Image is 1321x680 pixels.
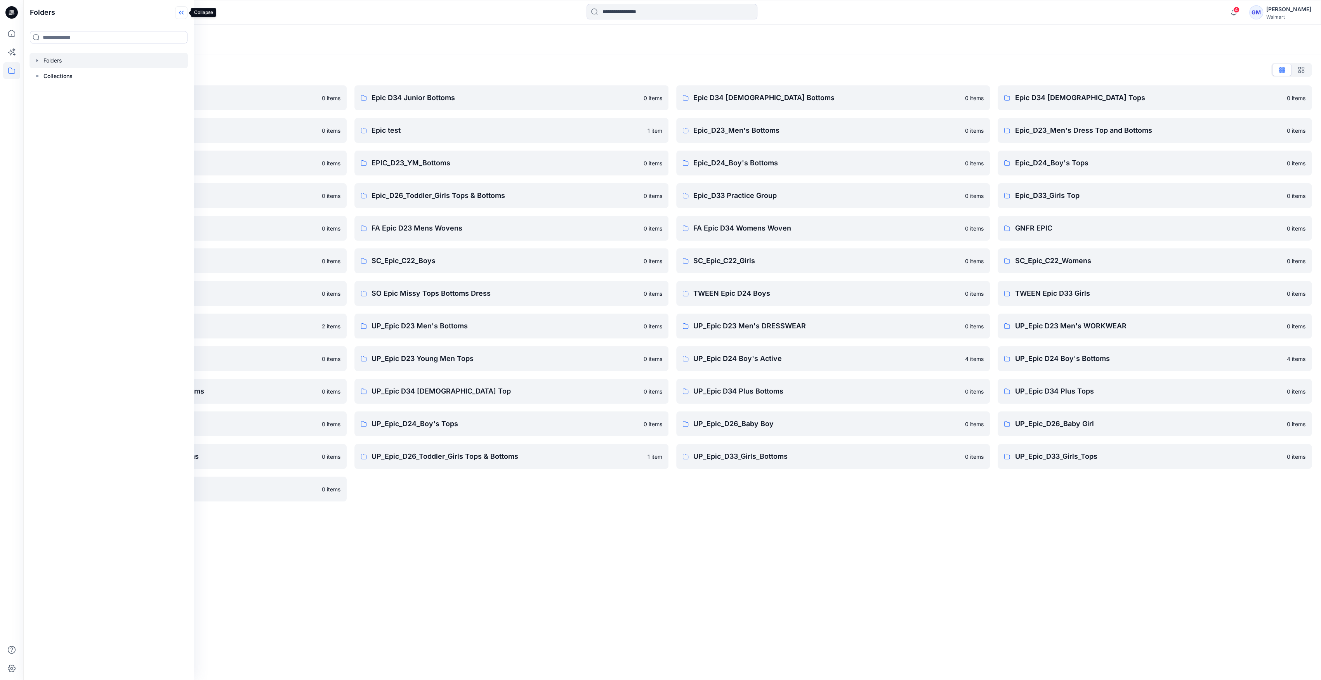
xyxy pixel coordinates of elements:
[371,353,639,364] p: UP_Epic D23 Young Men Tops
[1266,14,1311,20] div: Walmart
[998,411,1312,436] a: UP_Epic_D26_Baby Girl0 items
[693,418,961,429] p: UP_Epic_D26_Baby Boy
[998,314,1312,338] a: UP_Epic D23 Men's WORKWEAR0 items
[1287,290,1305,298] p: 0 items
[965,94,984,102] p: 0 items
[965,127,984,135] p: 0 items
[644,257,662,265] p: 0 items
[1287,322,1305,330] p: 0 items
[998,248,1312,273] a: SC_Epic_C22_Womens0 items
[693,353,961,364] p: UP_Epic D24 Boy's Active
[354,216,668,241] a: FA Epic D23 Mens Wovens0 items
[1287,159,1305,167] p: 0 items
[1287,355,1305,363] p: 4 items
[43,71,73,81] p: Collections
[371,223,639,234] p: FA Epic D23 Mens Wovens
[1015,418,1282,429] p: UP_Epic_D26_Baby Girl
[371,386,639,397] p: UP_Epic D34 [DEMOGRAPHIC_DATA] Top
[676,314,990,338] a: UP_Epic D23 Men's DRESSWEAR0 items
[371,418,639,429] p: UP_Epic_D24_Boy's Tops
[322,420,340,428] p: 0 items
[998,216,1312,241] a: GNFR EPIC0 items
[354,151,668,175] a: EPIC_D23_YM_Bottoms0 items
[965,453,984,461] p: 0 items
[693,288,961,299] p: TWEEN Epic D24 Boys
[1015,386,1282,397] p: UP_Epic D34 Plus Tops
[371,451,643,462] p: UP_Epic_D26_Toddler_Girls Tops & Bottoms
[644,192,662,200] p: 0 items
[676,151,990,175] a: Epic_D24_Boy's Bottoms0 items
[354,346,668,371] a: UP_Epic D23 Young Men Tops0 items
[965,159,984,167] p: 0 items
[693,386,961,397] p: UP_Epic D34 Plus Bottoms
[676,118,990,143] a: Epic_D23_Men's Bottoms0 items
[644,159,662,167] p: 0 items
[354,118,668,143] a: Epic test1 item
[647,453,662,461] p: 1 item
[354,411,668,436] a: UP_Epic_D24_Boy's Tops0 items
[693,451,961,462] p: UP_Epic_D33_Girls_Bottoms
[647,127,662,135] p: 1 item
[371,190,639,201] p: Epic_D26_Toddler_Girls Tops & Bottoms
[371,255,639,266] p: SC_Epic_C22_Boys
[998,151,1312,175] a: Epic_D24_Boy's Tops0 items
[322,94,340,102] p: 0 items
[965,355,984,363] p: 4 items
[998,118,1312,143] a: Epic_D23_Men's Dress Top and Bottoms0 items
[998,183,1312,208] a: Epic_D33_Girls Top0 items
[371,288,639,299] p: SO Epic Missy Tops Bottoms Dress
[1015,125,1282,136] p: Epic_D23_Men's Dress Top and Bottoms
[1287,420,1305,428] p: 0 items
[676,248,990,273] a: SC_Epic_C22_Girls0 items
[676,444,990,469] a: UP_Epic_D33_Girls_Bottoms0 items
[965,290,984,298] p: 0 items
[693,125,961,136] p: Epic_D23_Men's Bottoms
[644,94,662,102] p: 0 items
[676,85,990,110] a: Epic D34 [DEMOGRAPHIC_DATA] Bottoms0 items
[676,411,990,436] a: UP_Epic_D26_Baby Boy0 items
[644,420,662,428] p: 0 items
[676,346,990,371] a: UP_Epic D24 Boy's Active4 items
[322,290,340,298] p: 0 items
[693,321,961,331] p: UP_Epic D23 Men's DRESSWEAR
[1266,5,1311,14] div: [PERSON_NAME]
[1015,190,1282,201] p: Epic_D33_Girls Top
[676,216,990,241] a: FA Epic D34 Womens Woven0 items
[354,379,668,404] a: UP_Epic D34 [DEMOGRAPHIC_DATA] Top0 items
[1015,321,1282,331] p: UP_Epic D23 Men's WORKWEAR
[1015,255,1282,266] p: SC_Epic_C22_Womens
[371,158,639,168] p: EPIC_D23_YM_Bottoms
[965,387,984,396] p: 0 items
[644,290,662,298] p: 0 items
[644,355,662,363] p: 0 items
[693,158,961,168] p: Epic_D24_Boy's Bottoms
[354,281,668,306] a: SO Epic Missy Tops Bottoms Dress0 items
[644,224,662,232] p: 0 items
[1015,353,1282,364] p: UP_Epic D24 Boy's Bottoms
[1015,158,1282,168] p: Epic_D24_Boy's Tops
[322,355,340,363] p: 0 items
[322,127,340,135] p: 0 items
[965,224,984,232] p: 0 items
[1287,257,1305,265] p: 0 items
[998,281,1312,306] a: TWEEN Epic D33 Girls0 items
[1287,192,1305,200] p: 0 items
[1287,224,1305,232] p: 0 items
[693,223,961,234] p: FA Epic D34 Womens Woven
[371,125,643,136] p: Epic test
[998,379,1312,404] a: UP_Epic D34 Plus Tops0 items
[1015,451,1282,462] p: UP_Epic_D33_Girls_Tops
[965,257,984,265] p: 0 items
[322,453,340,461] p: 0 items
[354,248,668,273] a: SC_Epic_C22_Boys0 items
[1287,127,1305,135] p: 0 items
[354,444,668,469] a: UP_Epic_D26_Toddler_Girls Tops & Bottoms1 item
[644,322,662,330] p: 0 items
[1287,387,1305,396] p: 0 items
[371,92,639,103] p: Epic D34 Junior Bottoms
[322,485,340,493] p: 0 items
[965,192,984,200] p: 0 items
[322,224,340,232] p: 0 items
[676,379,990,404] a: UP_Epic D34 Plus Bottoms0 items
[693,92,961,103] p: Epic D34 [DEMOGRAPHIC_DATA] Bottoms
